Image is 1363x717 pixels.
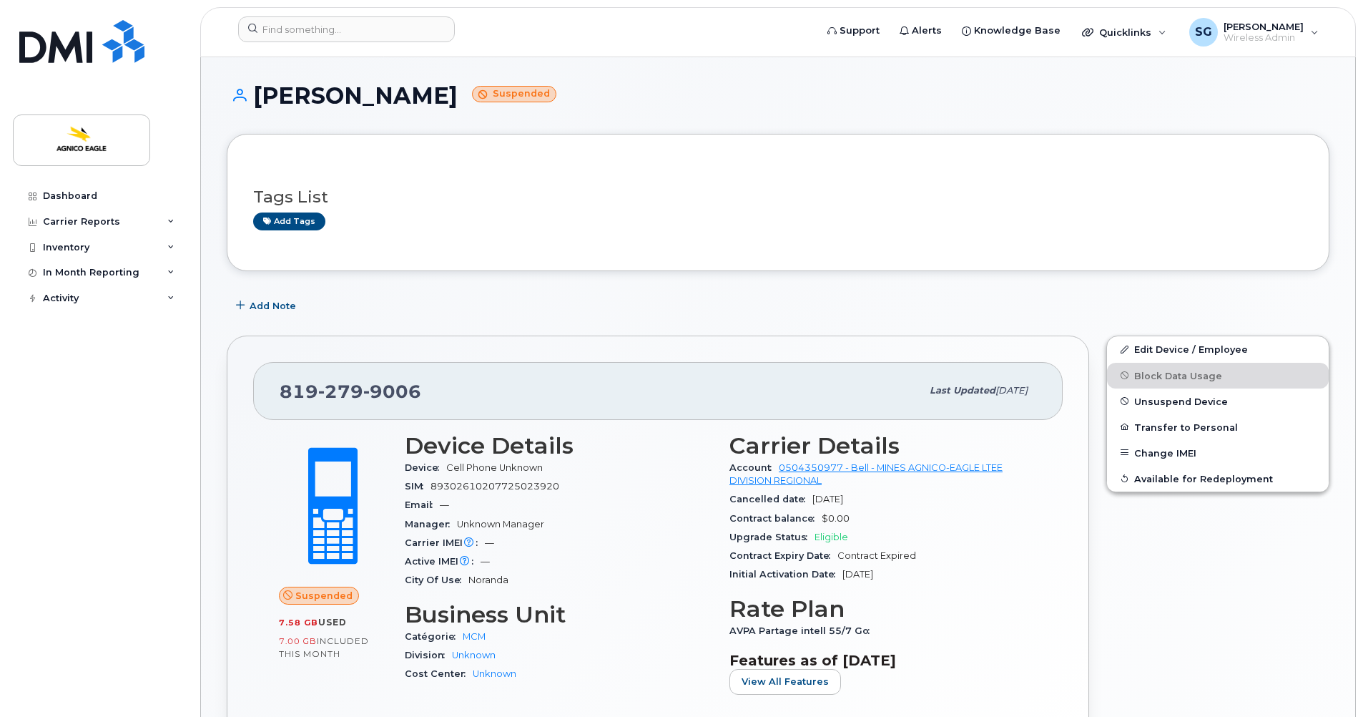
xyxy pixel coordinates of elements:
span: 7.00 GB [279,636,317,646]
span: 279 [318,381,363,402]
span: Last updated [930,385,995,396]
span: used [318,617,347,628]
button: Available for Redeployment [1107,466,1329,492]
h1: [PERSON_NAME] [227,83,1329,108]
a: 0504350977 - Bell - MINES AGNICO-EAGLE LTEE DIVISION REGIONAL [729,462,1003,486]
a: Edit Device / Employee [1107,336,1329,362]
span: Suspended [295,589,353,603]
span: Contract Expired [837,550,916,561]
span: Contract Expiry Date [729,550,837,561]
span: 819 [280,381,421,402]
span: Unsuspend Device [1134,396,1228,406]
span: [DATE] [812,494,843,504]
span: [DATE] [842,569,873,580]
h3: Rate Plan [729,596,1037,622]
span: Initial Activation Date [729,569,842,580]
h3: Device Details [405,433,712,459]
span: Cancelled date [729,494,812,504]
span: Cost Center [405,668,473,679]
span: Active IMEI [405,556,481,567]
button: View All Features [729,669,841,695]
h3: Business Unit [405,602,712,628]
h3: Carrier Details [729,433,1037,459]
button: Change IMEI [1107,440,1329,466]
a: Add tags [253,213,325,230]
span: Available for Redeployment [1134,473,1273,484]
span: Manager [405,519,457,530]
span: City Of Use [405,575,468,585]
a: Unknown [473,668,516,679]
span: Noranda [468,575,508,585]
small: Suspended [472,86,556,102]
span: Catégorie [405,631,463,642]
span: SIM [405,481,430,492]
span: Eligible [815,532,848,542]
span: Add Note [250,299,296,313]
span: — [485,537,494,548]
span: Contract balance [729,513,822,524]
span: — [440,499,449,510]
span: Unknown Manager [457,519,544,530]
span: View All Features [742,675,829,688]
button: Unsuspend Device [1107,389,1329,414]
span: Carrier IMEI [405,537,485,548]
a: Unknown [452,650,496,660]
span: Email [405,499,440,510]
a: MCM [463,631,486,642]
span: Upgrade Status [729,532,815,542]
span: 9006 [363,381,421,402]
span: included this month [279,635,369,659]
span: Division [405,650,452,660]
span: AVPA Partage intell 55/7 Go [729,625,877,636]
span: Cell Phone Unknown [446,462,543,473]
span: 7.58 GB [279,618,318,628]
span: $0.00 [822,513,850,524]
span: — [481,556,490,567]
h3: Tags List [253,188,1303,206]
button: Block Data Usage [1107,363,1329,389]
h3: Features as of [DATE] [729,652,1037,669]
span: Device [405,462,446,473]
button: Transfer to Personal [1107,414,1329,440]
span: Account [729,462,779,473]
span: 89302610207725023920 [430,481,559,492]
span: [DATE] [995,385,1028,396]
button: Add Note [227,293,308,318]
